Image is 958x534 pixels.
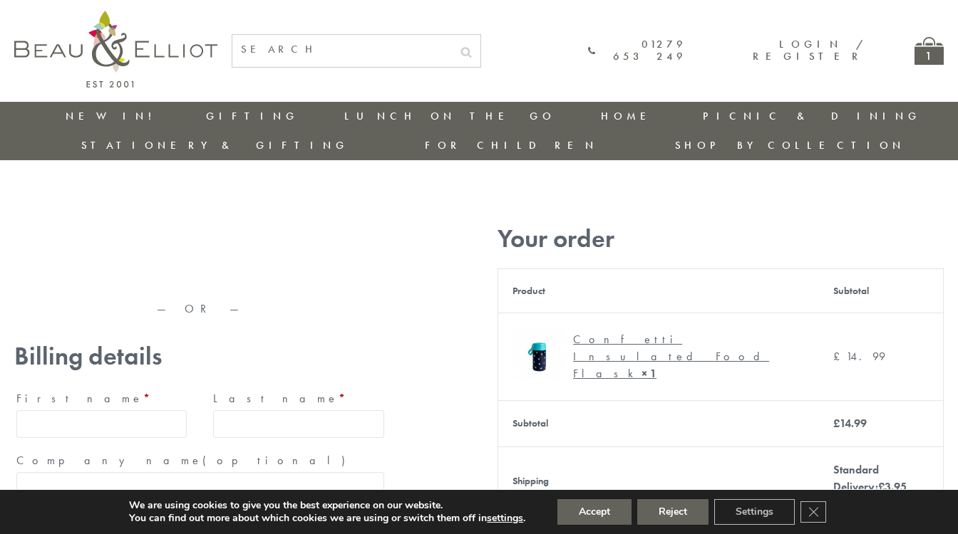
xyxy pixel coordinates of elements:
[16,449,384,472] label: Company name
[513,328,566,381] img: Insulated food flask
[14,11,217,88] img: logo
[833,416,867,431] bdi: 14.99
[16,387,187,410] label: First name
[800,501,826,523] button: Close GDPR Cookie Banner
[498,268,819,313] th: Product
[129,512,525,525] p: You can find out more about which cookies we are using or switch them off in .
[14,303,386,315] p: — OR —
[344,109,555,123] a: Lunch On The Go
[202,453,354,468] span: (optional)
[14,342,386,371] h3: Billing details
[637,499,709,525] button: Reject
[487,512,523,525] button: settings
[819,268,944,313] th: Subtotal
[753,37,865,63] a: Login / Register
[11,254,389,288] iframe: Secure express checkout frame
[206,109,299,123] a: Gifting
[425,138,598,152] a: For Children
[513,328,805,386] a: Insulated food flask Confetti Insulated Food Flask× 1
[714,499,795,525] button: Settings
[642,366,656,381] strong: × 1
[498,446,819,515] th: Shipping
[675,138,905,152] a: Shop by collection
[213,387,383,410] label: Last name
[833,416,840,431] span: £
[833,462,907,494] label: Standard Delivery:
[11,219,389,253] iframe: Secure express checkout frame
[66,109,161,123] a: New in!
[601,109,658,123] a: Home
[557,499,632,525] button: Accept
[498,400,819,446] th: Subtotal
[833,349,846,364] span: £
[81,138,349,152] a: Stationery & Gifting
[573,331,794,382] div: Confetti Insulated Food Flask
[833,349,885,364] bdi: 14.99
[878,479,885,494] span: £
[703,109,921,123] a: Picnic & Dining
[498,224,944,253] h3: Your order
[588,38,686,63] a: 01279 653 249
[915,37,944,65] a: 1
[232,35,452,64] input: SEARCH
[878,479,907,494] bdi: 3.95
[129,499,525,512] p: We are using cookies to give you the best experience on our website.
